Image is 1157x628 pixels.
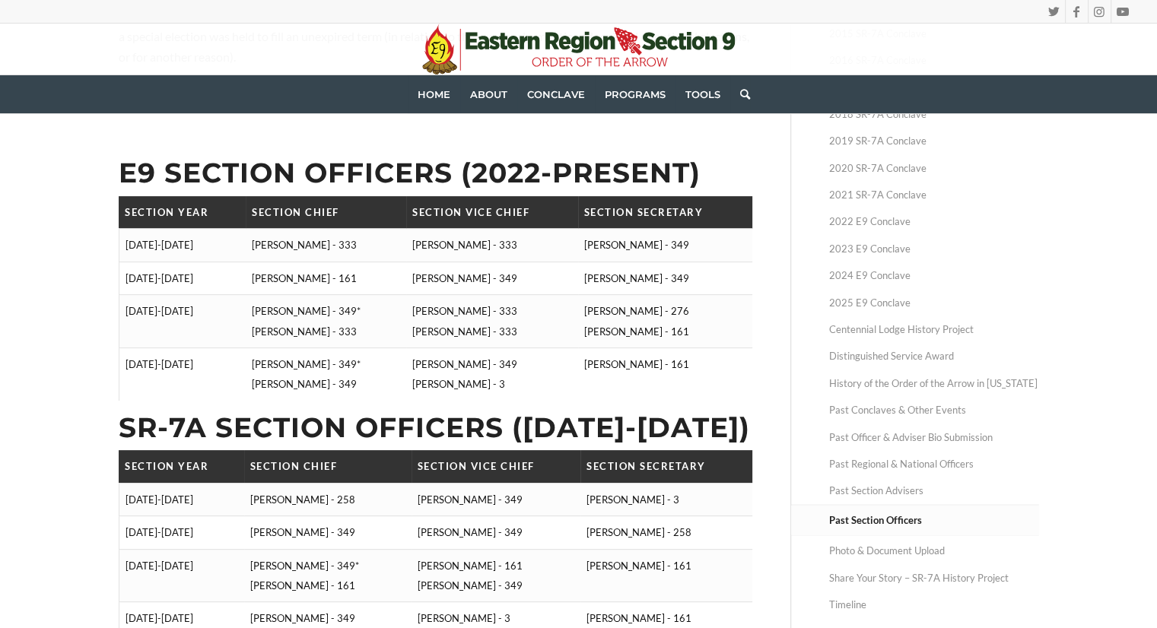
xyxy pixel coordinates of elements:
[730,75,750,113] a: Search
[829,208,1039,235] a: 2022 E9 Conclave
[829,451,1039,477] a: Past Regional & National Officers
[829,592,1039,618] a: Timeline
[829,506,1039,535] a: Past Section Officers
[406,196,578,229] th: Section Vice Chief
[517,75,595,113] a: Conclave
[119,413,752,443] h2: SR-7A Section Officers ([DATE]-[DATE])
[244,516,412,549] td: [PERSON_NAME] - 349
[244,483,412,515] td: [PERSON_NAME] - 258
[578,347,752,400] td: [PERSON_NAME] - 161
[406,347,578,400] td: [PERSON_NAME] - 349 [PERSON_NAME] - 3
[418,88,450,100] span: Home
[406,295,578,348] td: [PERSON_NAME] - 333 [PERSON_NAME] - 333
[119,158,752,189] h2: E9 Section Officers (2022-Present)
[246,347,406,400] td: [PERSON_NAME] - 349* [PERSON_NAME] - 349
[829,538,1039,564] a: Photo & Document Upload
[246,196,406,229] th: Section Chief
[412,516,580,549] td: [PERSON_NAME] - 349
[119,483,244,515] td: [DATE]-[DATE]
[244,549,412,602] td: [PERSON_NAME] - 349* [PERSON_NAME] - 161
[412,483,580,515] td: [PERSON_NAME] - 349
[578,196,752,229] th: Section Secretary
[829,370,1039,397] a: History of the Order of the Arrow in [US_STATE]
[829,397,1039,423] a: Past Conclaves & Other Events
[580,450,752,483] th: Section Secretary
[460,75,517,113] a: About
[246,262,406,294] td: [PERSON_NAME] - 161
[406,229,578,262] td: [PERSON_NAME] - 333
[119,196,246,229] th: Section Year
[412,450,580,483] th: Section Vice Chief
[246,295,406,348] td: [PERSON_NAME] - 349* [PERSON_NAME] - 333
[829,155,1039,182] a: 2020 SR-7A Conclave
[412,549,580,602] td: [PERSON_NAME] - 161 [PERSON_NAME] - 349
[119,295,246,348] td: [DATE]-[DATE]
[527,88,585,100] span: Conclave
[675,75,730,113] a: Tools
[829,565,1039,592] a: Share Your Story – SR-7A History Project
[595,75,675,113] a: Programs
[578,262,752,294] td: [PERSON_NAME] - 349
[685,88,720,100] span: Tools
[829,343,1039,370] a: Distinguished Service Award
[829,424,1039,451] a: Past Officer & Adviser Bio Submission
[406,262,578,294] td: [PERSON_NAME] - 349
[119,229,246,262] td: [DATE]-[DATE]
[119,516,244,549] td: [DATE]-[DATE]
[578,229,752,262] td: [PERSON_NAME] - 349
[244,450,412,483] th: Section Chief
[119,450,244,483] th: Section Year
[829,128,1039,154] a: 2019 SR-7A Conclave
[829,236,1039,262] a: 2023 E9 Conclave
[829,262,1039,289] a: 2024 E9 Conclave
[119,262,246,294] td: [DATE]-[DATE]
[829,290,1039,316] a: 2025 E9 Conclave
[829,477,1039,504] a: Past Section Advisers
[578,295,752,348] td: [PERSON_NAME] - 276 [PERSON_NAME] - 161
[829,316,1039,343] a: Centennial Lodge History Project
[580,516,752,549] td: [PERSON_NAME] - 258
[605,88,666,100] span: Programs
[470,88,507,100] span: About
[580,549,752,602] td: [PERSON_NAME] - 161
[119,347,246,400] td: [DATE]-[DATE]
[829,182,1039,208] a: 2021 SR-7A Conclave
[580,483,752,515] td: [PERSON_NAME] - 3
[408,75,460,113] a: Home
[119,549,244,602] td: [DATE]-[DATE]
[246,229,406,262] td: [PERSON_NAME] - 333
